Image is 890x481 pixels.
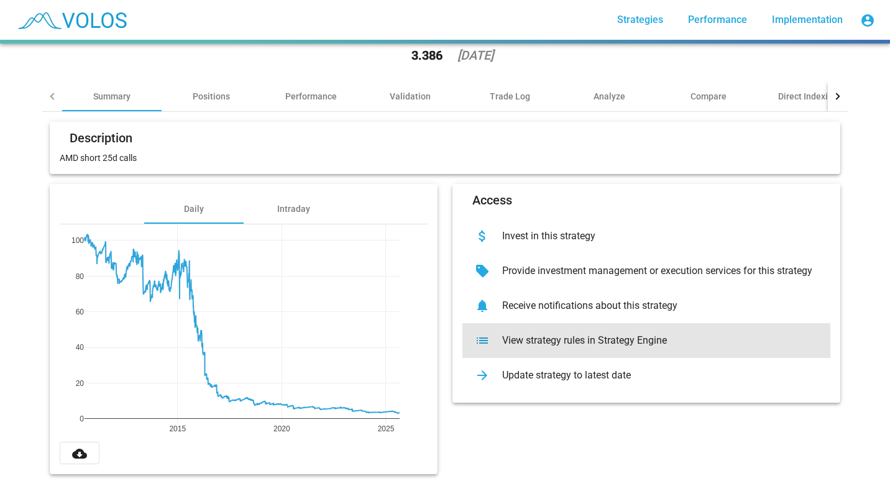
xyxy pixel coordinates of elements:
div: Provide investment management or execution services for this strategy [492,265,820,277]
button: Update strategy to latest date [462,358,830,393]
button: Provide investment management or execution services for this strategy [462,254,830,288]
div: 3.386 [411,49,443,62]
mat-icon: notifications [472,296,492,316]
mat-icon: list [472,331,492,350]
div: Trade Log [490,90,530,103]
span: Performance [688,14,747,25]
button: View strategy rules in Strategy Engine [462,323,830,358]
div: Direct Indexing [778,90,838,103]
div: Summary [93,90,131,103]
mat-icon: sell [472,261,492,281]
span: Strategies [617,14,663,25]
button: Invest in this strategy [462,219,830,254]
mat-card-title: Description [70,132,132,144]
a: Performance [678,9,757,31]
mat-icon: attach_money [472,226,492,246]
img: blue_transparent.png [10,4,133,35]
div: Validation [390,90,431,103]
span: Implementation [772,14,843,25]
div: Compare [690,90,727,103]
div: Performance [285,90,337,103]
button: Receive notifications about this strategy [462,288,830,323]
div: [DATE] [457,49,493,62]
a: Implementation [762,9,853,31]
mat-icon: account_circle [860,13,875,28]
mat-icon: cloud_download [72,446,87,461]
mat-icon: arrow_forward [472,365,492,385]
div: Update strategy to latest date [492,369,820,382]
div: Invest in this strategy [492,230,820,242]
p: AMD short 25d calls [60,152,830,164]
div: Daily [184,203,204,215]
div: Analyze [594,90,625,103]
a: Strategies [607,9,673,31]
div: Receive notifications about this strategy [492,300,820,312]
div: Positions [193,90,230,103]
div: Intraday [277,203,310,215]
div: View strategy rules in Strategy Engine [492,334,820,347]
mat-card-title: Access [472,194,512,206]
